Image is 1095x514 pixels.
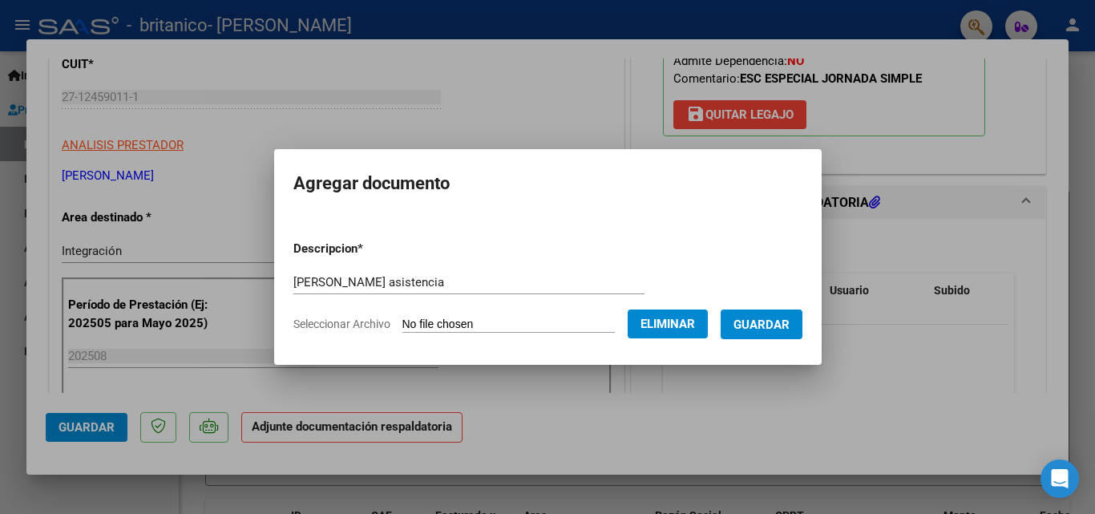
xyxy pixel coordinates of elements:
button: Guardar [721,310,802,339]
div: Open Intercom Messenger [1040,459,1079,498]
button: Eliminar [628,310,708,338]
span: Guardar [733,318,790,332]
p: Descripcion [293,240,446,258]
span: Seleccionar Archivo [293,318,390,330]
span: Eliminar [640,317,695,331]
h2: Agregar documento [293,168,802,199]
